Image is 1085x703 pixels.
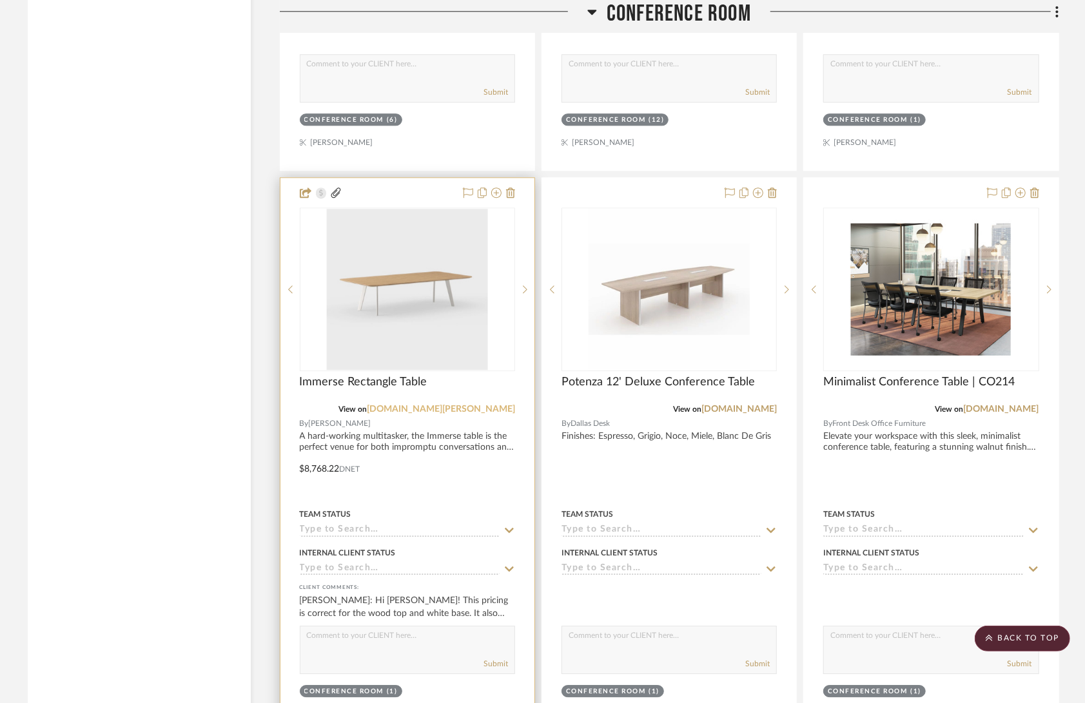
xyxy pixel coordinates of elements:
[850,209,1012,370] img: Minimalist Conference Table | CO214
[649,687,660,697] div: (1)
[562,525,761,537] input: Type to Search…
[300,508,351,520] div: Team Status
[1008,86,1032,98] button: Submit
[300,525,500,537] input: Type to Search…
[1008,658,1032,669] button: Submit
[823,375,1015,389] span: Minimalist Conference Table | CO214
[562,508,613,520] div: Team Status
[327,209,488,370] img: Immerse Rectangle Table
[562,547,658,559] div: Internal Client Status
[832,418,926,430] span: Front Desk Office Furniture
[823,525,1023,537] input: Type to Search…
[673,405,701,413] span: View on
[589,209,750,370] img: Potenza 12' Deluxe Conference Table
[823,508,875,520] div: Team Status
[304,115,384,125] div: Conference Room
[387,687,398,697] div: (1)
[911,687,922,697] div: (1)
[300,375,427,389] span: Immerse Rectangle Table
[828,687,908,697] div: Conference Room
[300,418,309,430] span: By
[387,115,398,125] div: (6)
[823,547,919,559] div: Internal Client Status
[566,115,646,125] div: Conference Room
[823,418,832,430] span: By
[911,115,922,125] div: (1)
[745,86,770,98] button: Submit
[562,563,761,575] input: Type to Search…
[562,375,755,389] span: Potenza 12' Deluxe Conference Table
[701,405,777,414] a: [DOMAIN_NAME]
[338,405,367,413] span: View on
[304,687,384,697] div: Conference Room
[566,687,646,697] div: Conference Room
[367,405,515,414] a: [DOMAIN_NAME][PERSON_NAME]
[309,418,371,430] span: [PERSON_NAME]
[964,405,1039,414] a: [DOMAIN_NAME]
[562,418,571,430] span: By
[823,563,1023,575] input: Type to Search…
[300,594,515,620] div: [PERSON_NAME]: Hi [PERSON_NAME]! This pricing is correct for the wood top and white base. It also...
[649,115,664,125] div: (12)
[484,86,508,98] button: Submit
[300,547,396,559] div: Internal Client Status
[828,115,908,125] div: Conference Room
[975,626,1070,651] scroll-to-top-button: BACK TO TOP
[484,658,508,669] button: Submit
[935,405,964,413] span: View on
[571,418,610,430] span: Dallas Desk
[300,208,514,371] div: 0
[745,658,770,669] button: Submit
[300,563,500,575] input: Type to Search…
